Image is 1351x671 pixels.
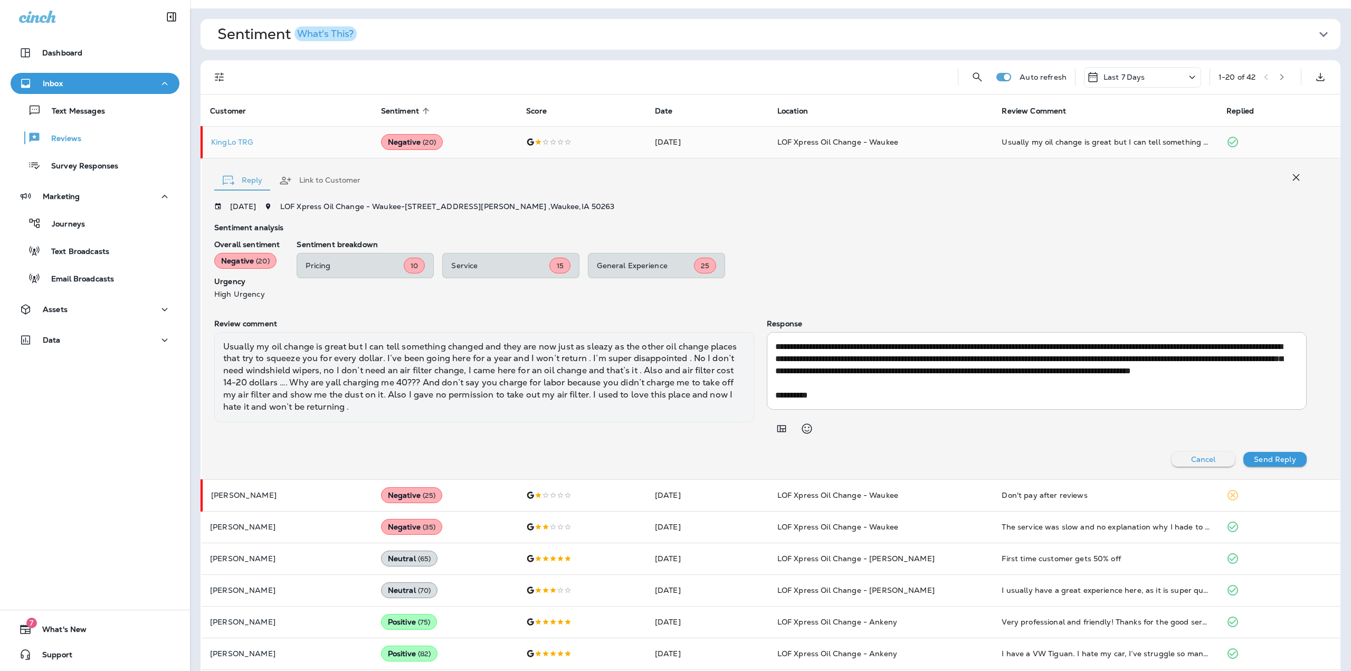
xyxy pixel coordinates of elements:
[777,649,897,658] span: LOF Xpress Oil Change - Ankeny
[411,261,418,270] span: 10
[210,106,260,116] span: Customer
[210,554,364,563] p: [PERSON_NAME]
[271,162,369,200] button: Link to Customer
[418,554,431,563] span: ( 65 )
[381,582,438,598] div: Neutral
[381,134,443,150] div: Negative
[214,319,754,328] p: Review comment
[1226,106,1268,116] span: Replied
[210,107,246,116] span: Customer
[32,625,87,638] span: What's New
[214,162,271,200] button: Reply
[423,491,436,500] span: ( 25 )
[42,49,82,57] p: Dashboard
[526,107,547,116] span: Score
[646,479,769,511] td: [DATE]
[767,319,1307,328] p: Response
[157,6,186,27] button: Collapse Sidebar
[11,329,179,351] button: Data
[1254,455,1296,464] p: Send Reply
[297,29,354,39] div: What's This?
[26,618,37,628] span: 7
[11,212,179,234] button: Journeys
[211,138,364,146] p: KingLo TRG
[256,257,270,266] span: ( 20 )
[418,649,431,658] span: ( 82 )
[43,79,63,88] p: Inbox
[297,240,1307,249] p: Sentiment breakdown
[11,99,179,121] button: Text Messages
[451,261,549,270] p: Service
[209,67,230,88] button: Filters
[777,554,935,563] span: LOF Xpress Oil Change - [PERSON_NAME]
[777,137,898,147] span: LOF Xpress Oil Change - Waukee
[777,617,897,627] span: LOF Xpress Oil Change - Ankeny
[1103,73,1145,81] p: Last 7 Days
[210,523,364,531] p: [PERSON_NAME]
[43,192,80,201] p: Marketing
[423,138,436,147] span: ( 20 )
[210,649,364,658] p: [PERSON_NAME]
[1310,67,1331,88] button: Export as CSV
[11,299,179,320] button: Assets
[777,107,808,116] span: Location
[43,305,68,314] p: Assets
[646,606,769,638] td: [DATE]
[41,275,114,285] p: Email Broadcasts
[306,261,404,270] p: Pricing
[526,106,560,116] span: Score
[11,186,179,207] button: Marketing
[41,134,81,144] p: Reviews
[41,162,118,172] p: Survey Responses
[777,490,898,500] span: LOF Xpress Oil Change - Waukee
[11,42,179,63] button: Dashboard
[1002,617,1210,627] div: Very professional and friendly! Thanks for the good service.
[646,126,769,158] td: [DATE]
[1002,490,1210,500] div: Don't pay after reviews
[214,240,280,249] p: Overall sentiment
[771,418,792,439] button: Add in a premade template
[11,267,179,289] button: Email Broadcasts
[11,73,179,94] button: Inbox
[230,202,256,211] p: [DATE]
[1002,553,1210,564] div: First time customer gets 50% off
[41,247,109,257] p: Text Broadcasts
[1002,106,1080,116] span: Review Comment
[381,487,443,503] div: Negative
[214,277,280,286] p: Urgency
[41,220,85,230] p: Journeys
[646,574,769,606] td: [DATE]
[1226,107,1254,116] span: Replied
[11,644,179,665] button: Support
[214,253,277,269] div: Negative
[418,618,431,627] span: ( 75 )
[967,67,988,88] button: Search Reviews
[41,107,105,117] p: Text Messages
[11,619,179,640] button: 7What's New
[1243,452,1307,467] button: Send Reply
[217,25,357,43] h1: Sentiment
[214,332,754,422] div: Usually my oil change is great but I can tell something changed and they are now just as sleazy a...
[646,543,769,574] td: [DATE]
[1002,648,1210,659] div: I have a VW Tiguan. I hate my car, I’ve struggle so many times finding someone that can change my...
[32,650,72,663] span: Support
[597,261,694,270] p: General Experience
[1002,522,1210,532] div: The service was slow and no explanation why I hade to use a specific, specialty synthetic oil. Fe...
[655,107,673,116] span: Date
[381,614,437,630] div: Positive
[777,585,935,595] span: LOF Xpress Oil Change - [PERSON_NAME]
[1020,73,1067,81] p: Auto refresh
[381,106,433,116] span: Sentiment
[423,523,436,532] span: ( 35 )
[777,106,822,116] span: Location
[418,586,431,595] span: ( 70 )
[701,261,709,270] span: 25
[294,26,357,41] button: What's This?
[214,223,1307,232] p: Sentiment analysis
[214,290,280,298] p: High Urgency
[381,551,438,566] div: Neutral
[381,646,438,661] div: Positive
[280,202,615,211] span: LOF Xpress Oil Change - Waukee - [STREET_ADDRESS][PERSON_NAME] , Waukee , IA 50263
[1191,455,1216,464] p: Cancel
[1172,452,1235,467] button: Cancel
